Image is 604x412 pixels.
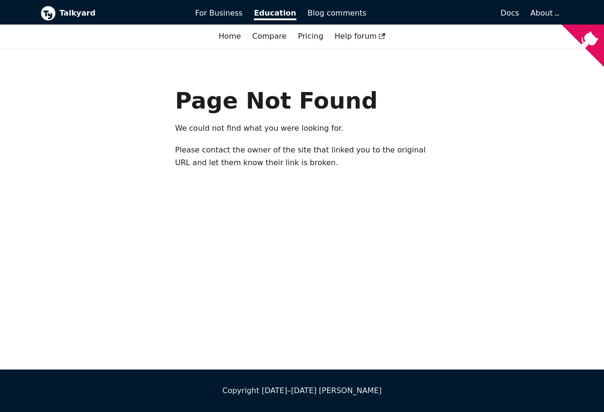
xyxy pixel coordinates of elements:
a: Education [248,5,302,21]
h1: Page Not Found [175,86,429,115]
a: Blog comments [302,5,372,21]
img: Talkyard logo [41,6,56,21]
b: Talkyard [59,7,182,19]
div: Copyright [DATE]–[DATE] [PERSON_NAME] [41,385,563,397]
span: Blog comments [308,8,367,17]
span: Docs [501,8,519,17]
a: For Business [190,5,249,21]
a: Talkyard logoTalkyard [41,6,182,21]
a: Help forum [329,28,391,44]
span: Help forum [335,32,386,41]
span: For Business [195,8,243,17]
p: We could not find what you were looking for. [175,122,429,135]
a: Home [213,28,246,44]
a: About [530,8,558,17]
a: Compare [252,32,287,41]
a: Docs [372,5,525,21]
p: Please contact the owner of the site that linked you to the original URL and let them know their ... [175,144,429,169]
a: Pricing [292,28,329,44]
span: Education [254,8,296,20]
